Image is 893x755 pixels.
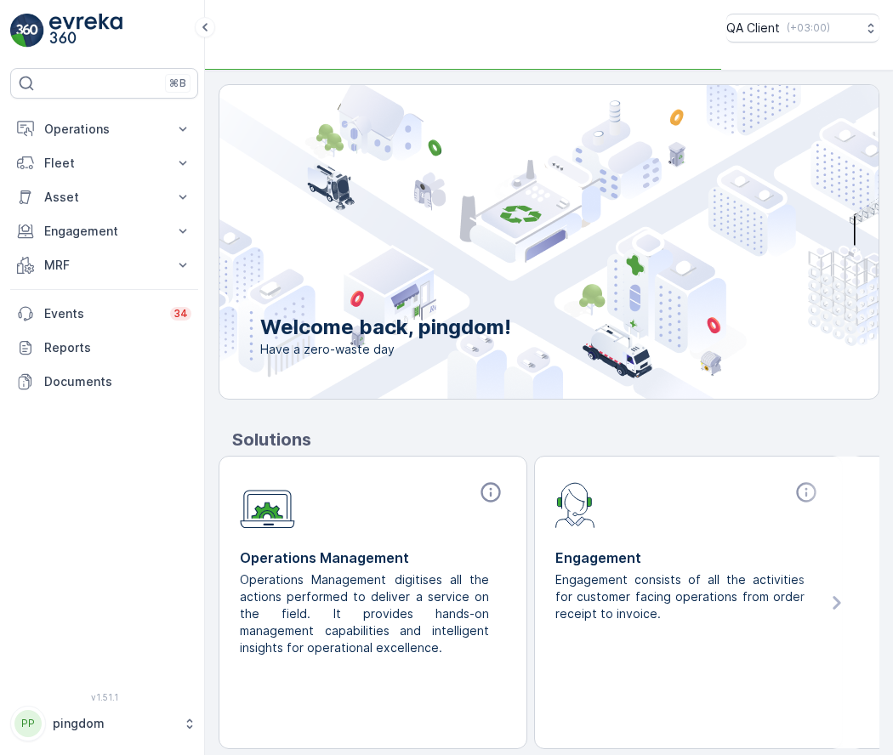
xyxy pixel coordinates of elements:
p: ⌘B [169,77,186,90]
p: QA Client [726,20,780,37]
button: PPpingdom [10,706,198,741]
img: logo_light-DOdMpM7g.png [49,14,122,48]
p: Engagement consists of all the activities for customer facing operations from order receipt to in... [555,571,808,622]
p: Events [44,305,160,322]
button: Engagement [10,214,198,248]
a: Events34 [10,297,198,331]
span: v 1.51.1 [10,692,198,702]
p: pingdom [53,715,174,732]
p: Engagement [44,223,164,240]
p: 34 [173,307,188,321]
img: city illustration [143,85,879,399]
img: logo [10,14,44,48]
p: Solutions [232,427,879,452]
a: Reports [10,331,198,365]
a: Documents [10,365,198,399]
p: Operations Management digitises all the actions performed to deliver a service on the field. It p... [240,571,492,656]
button: QA Client(+03:00) [726,14,879,43]
p: Documents [44,373,191,390]
p: Welcome back, pingdom! [260,314,511,341]
p: Operations Management [240,548,506,568]
p: MRF [44,257,164,274]
p: Operations [44,121,164,138]
img: module-icon [240,480,295,529]
button: Operations [10,112,198,146]
button: Asset [10,180,198,214]
p: Asset [44,189,164,206]
p: Engagement [555,548,822,568]
button: MRF [10,248,198,282]
p: Fleet [44,155,164,172]
img: module-icon [555,480,595,528]
p: ( +03:00 ) [787,21,830,35]
p: Reports [44,339,191,356]
button: Fleet [10,146,198,180]
span: Have a zero-waste day [260,341,511,358]
div: PP [14,710,42,737]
